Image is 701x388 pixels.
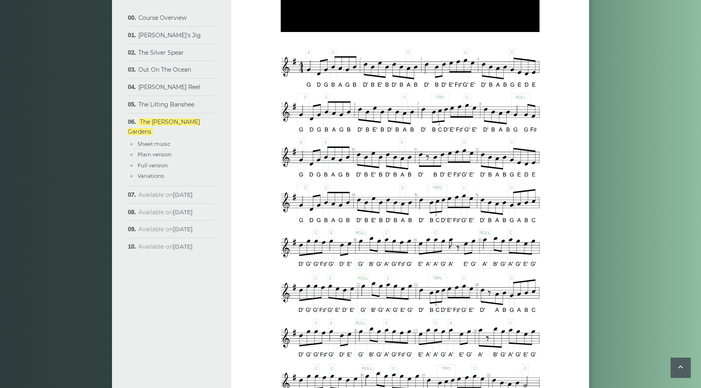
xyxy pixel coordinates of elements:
[138,141,170,147] a: Sheet music
[173,226,193,233] strong: [DATE]
[138,191,193,198] span: Available on
[138,49,184,56] a: The Silver Spear
[138,173,164,179] a: Variations
[173,243,193,250] strong: [DATE]
[138,151,172,158] a: Plain version
[138,101,194,108] a: The Lilting Banshee
[138,83,200,91] a: [PERSON_NAME] Reel
[138,226,193,233] span: Available on
[173,209,193,216] strong: [DATE]
[138,162,168,168] a: Full version
[128,118,200,135] a: The [PERSON_NAME] Gardens
[138,32,201,39] a: [PERSON_NAME]’s Jig
[138,243,193,250] span: Available on
[138,66,191,73] a: Out On The Ocean
[138,209,193,216] span: Available on
[173,191,193,198] strong: [DATE]
[138,14,187,21] a: Course Overview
